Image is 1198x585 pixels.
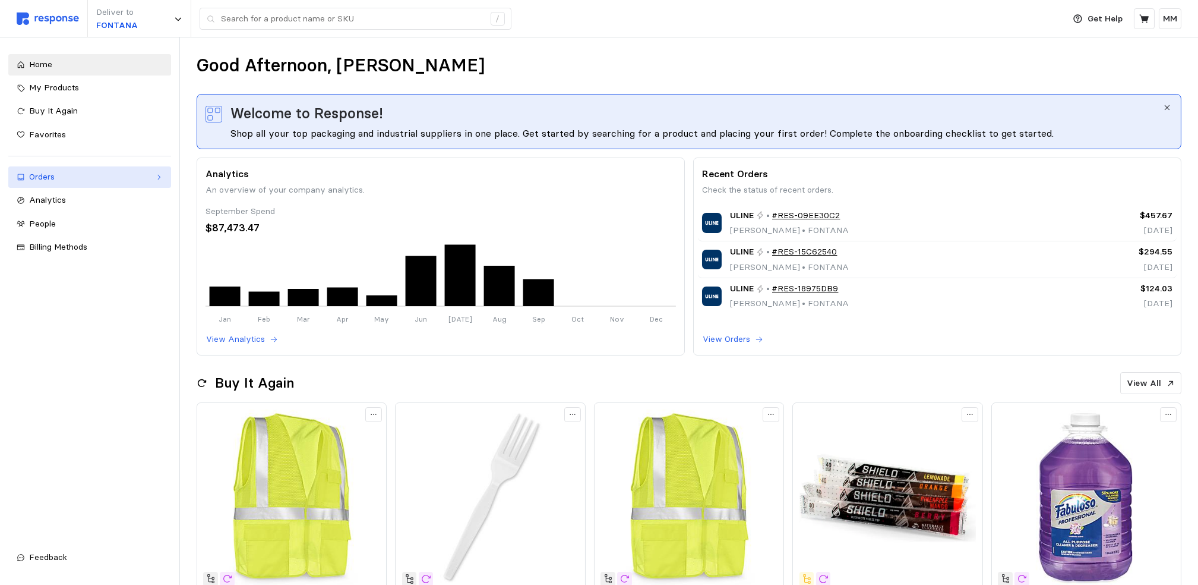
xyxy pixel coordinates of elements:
a: Billing Methods [8,237,171,258]
button: View Orders [702,332,764,347]
p: [DATE] [1061,261,1172,274]
p: MM [1163,12,1177,26]
img: ULINE [702,250,722,269]
p: Deliver to [96,6,138,19]
button: Feedback [8,547,171,568]
a: #RES-15C62540 [772,246,837,259]
tspan: Aug [492,314,507,323]
span: Home [29,59,52,70]
p: [PERSON_NAME] FONTANA [730,224,849,237]
a: Orders [8,166,171,188]
tspan: Apr [336,314,349,323]
p: Get Help [1088,12,1123,26]
button: Get Help [1066,8,1130,30]
a: Home [8,54,171,76]
div: Orders [29,171,150,184]
span: ULINE [730,246,754,259]
p: • [766,282,770,295]
p: An overview of your company analytics. [206,184,676,197]
img: svg%3e [17,12,79,25]
p: View Orders [703,333,750,346]
a: Buy It Again [8,100,171,122]
img: ULINE [702,213,722,232]
span: Feedback [29,552,67,562]
tspan: Sep [532,314,545,323]
span: ULINE [730,282,754,295]
span: • [800,225,808,235]
img: ULINE [702,287,722,306]
p: [PERSON_NAME] FONTANA [730,261,849,274]
tspan: Mar [297,314,310,323]
tspan: [DATE] [448,314,472,323]
p: $294.55 [1061,246,1172,259]
span: Favorites [29,129,66,140]
a: Favorites [8,124,171,146]
button: MM [1159,8,1181,29]
span: Buy It Again [29,105,78,116]
span: Billing Methods [29,241,87,252]
span: Welcome to Response! [230,103,383,124]
tspan: Oct [571,314,584,323]
a: #RES-18975DB9 [772,282,839,295]
p: • [766,246,770,259]
tspan: Dec [650,314,663,323]
a: People [8,213,171,235]
span: • [800,298,808,309]
span: My Products [29,82,79,93]
span: • [800,262,808,272]
a: My Products [8,77,171,99]
tspan: Jan [219,314,231,323]
a: #RES-09EE30C2 [772,209,840,222]
p: [DATE] [1061,297,1172,310]
tspan: Feb [258,314,270,323]
p: Check the status of recent orders. [702,184,1172,197]
div: Shop all your top packaging and industrial suppliers in one place. Get started by searching for a... [230,126,1162,140]
button: View All [1120,372,1181,395]
p: $124.03 [1061,282,1172,295]
a: Analytics [8,190,171,211]
input: Search for a product name or SKU [221,8,484,30]
p: FONTANA [96,19,138,32]
div: $87,473.47 [206,220,676,236]
button: View Analytics [206,332,279,347]
p: Analytics [206,166,676,181]
p: [DATE] [1061,224,1172,237]
p: • [766,209,770,222]
div: / [491,12,505,26]
span: ULINE [730,209,754,222]
img: svg%3e [206,106,222,122]
div: September Spend [206,205,676,218]
h2: Buy It Again [215,374,294,392]
tspan: Nov [610,314,624,323]
p: [PERSON_NAME] FONTANA [730,297,849,310]
p: View Analytics [206,333,265,346]
h1: Good Afternoon, [PERSON_NAME] [197,54,485,77]
p: Recent Orders [702,166,1172,181]
span: People [29,218,56,229]
p: View All [1127,377,1162,390]
tspan: Jun [415,314,427,323]
tspan: May [374,314,389,323]
span: Analytics [29,194,66,205]
p: $457.67 [1061,209,1172,222]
